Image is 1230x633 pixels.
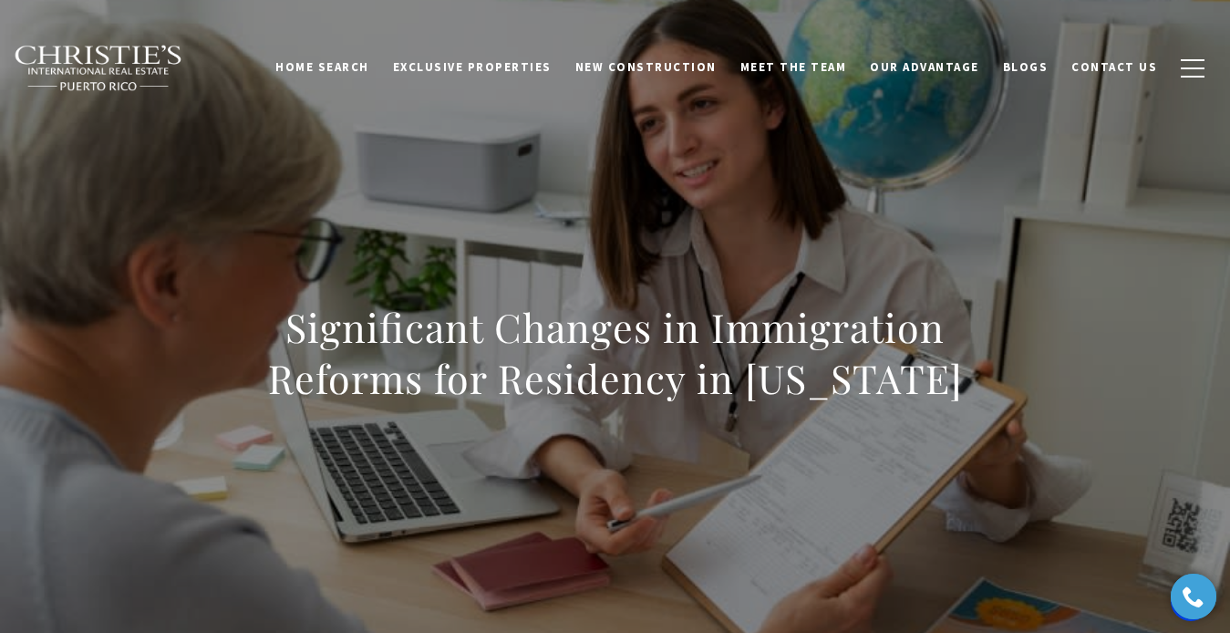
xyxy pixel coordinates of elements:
a: Meet the Team [729,50,859,85]
a: New Construction [563,50,729,85]
span: Our Advantage [870,59,979,75]
a: Our Advantage [858,50,991,85]
a: Blogs [991,50,1060,85]
a: Home Search [264,50,381,85]
span: Contact Us [1071,59,1157,75]
h1: Significant Changes in Immigration Reforms for Residency in [US_STATE] [213,302,1018,404]
span: New Construction [575,59,717,75]
a: Exclusive Properties [381,50,563,85]
span: Blogs [1003,59,1049,75]
img: Christie's International Real Estate black text logo [14,45,183,92]
button: button [1169,42,1216,95]
span: Exclusive Properties [393,59,552,75]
